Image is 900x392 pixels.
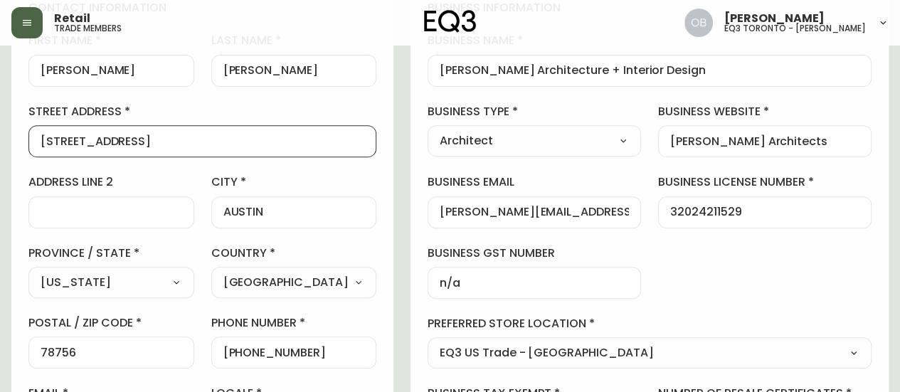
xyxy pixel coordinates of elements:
label: business license number [658,174,872,190]
label: province / state [28,245,194,261]
label: city [211,174,377,190]
label: business type [428,104,641,120]
h5: eq3 toronto - [PERSON_NAME] [724,24,866,33]
input: https://www.designshop.com [670,134,859,148]
img: logo [424,10,477,33]
img: 8e0065c524da89c5c924d5ed86cfe468 [684,9,713,37]
label: preferred store location [428,316,872,332]
label: business email [428,174,641,190]
label: business gst number [428,245,641,261]
label: business website [658,104,872,120]
label: phone number [211,315,377,331]
span: Retail [54,13,90,24]
label: postal / zip code [28,315,194,331]
label: address line 2 [28,174,194,190]
label: country [211,245,377,261]
h5: trade members [54,24,122,33]
label: street address [28,104,376,120]
span: [PERSON_NAME] [724,13,825,24]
